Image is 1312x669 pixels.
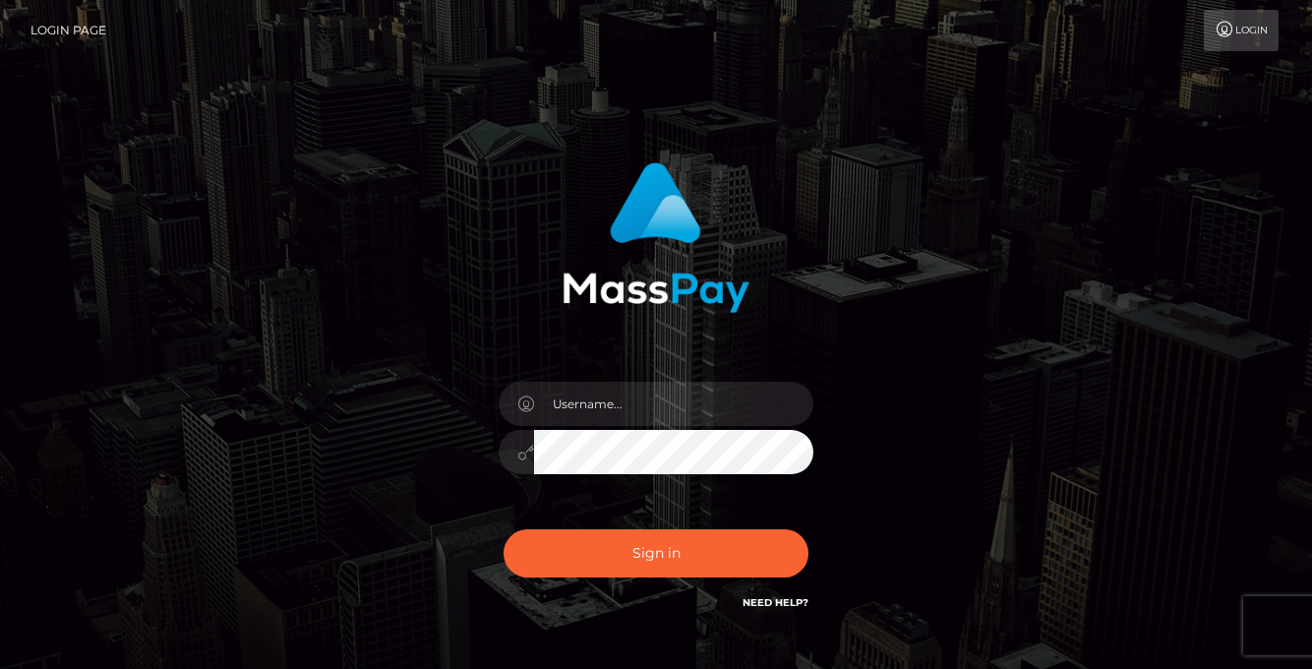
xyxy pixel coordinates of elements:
[504,529,808,578] button: Sign in
[30,10,106,51] a: Login Page
[743,596,808,609] a: Need Help?
[1204,10,1279,51] a: Login
[563,162,749,313] img: MassPay Login
[534,382,813,426] input: Username...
